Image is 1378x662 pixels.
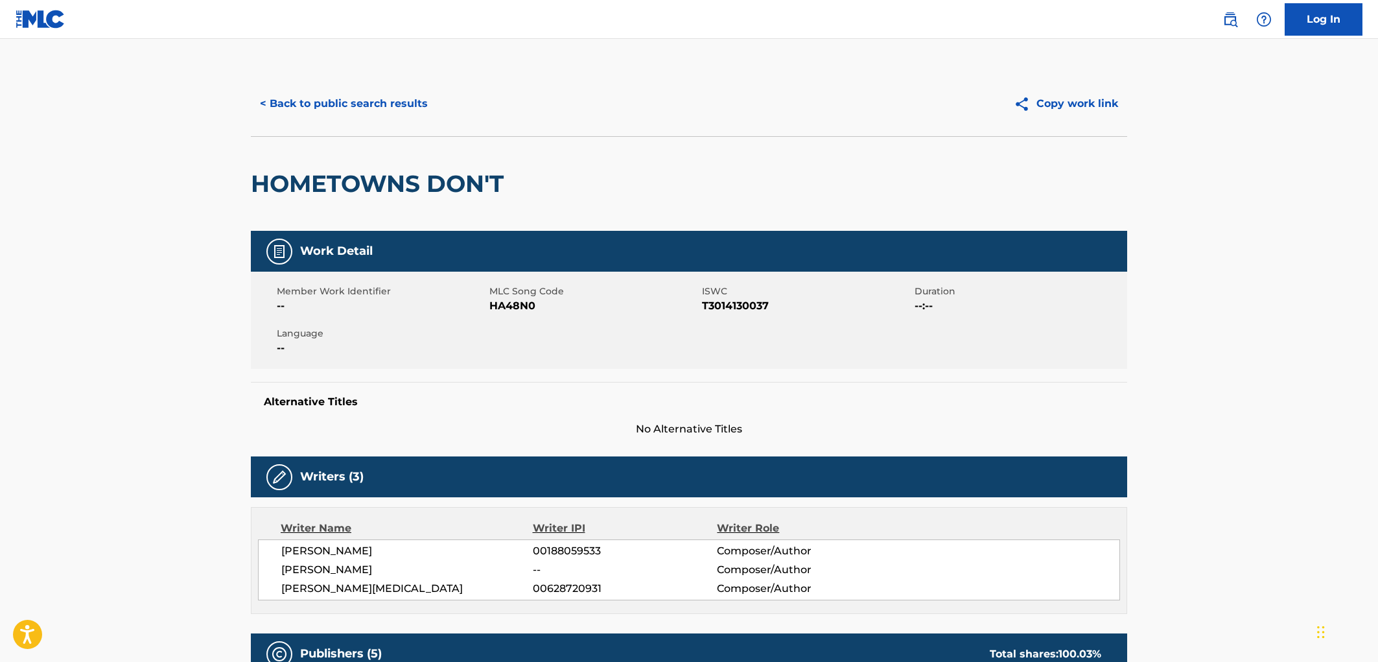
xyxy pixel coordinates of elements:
img: Writers [272,469,287,485]
span: HA48N0 [489,298,699,314]
img: help [1256,12,1272,27]
span: ISWC [702,285,911,298]
h5: Alternative Titles [264,396,1114,408]
button: < Back to public search results [251,88,437,120]
img: search [1222,12,1238,27]
button: Copy work link [1005,88,1127,120]
div: Total shares: [990,646,1101,662]
span: No Alternative Titles [251,421,1127,437]
div: Help [1251,6,1277,32]
span: [PERSON_NAME][MEDICAL_DATA] [281,581,533,597]
h2: HOMETOWNS DON'T [251,169,510,198]
span: [PERSON_NAME] [281,562,533,578]
img: Work Detail [272,244,287,259]
span: Duration [915,285,1124,298]
span: --:-- [915,298,1124,314]
span: MLC Song Code [489,285,699,298]
span: 00628720931 [533,581,717,597]
span: Composer/Author [717,562,885,578]
h5: Work Detail [300,244,373,259]
span: T3014130037 [702,298,911,314]
div: Drag [1317,613,1325,652]
a: Public Search [1217,6,1243,32]
span: Member Work Identifier [277,285,486,298]
div: Writer Name [281,521,533,536]
img: Publishers [272,646,287,662]
span: -- [277,340,486,356]
div: Writer Role [717,521,885,536]
a: Log In [1285,3,1362,36]
div: Writer IPI [533,521,718,536]
img: Copy work link [1014,96,1036,112]
span: [PERSON_NAME] [281,543,533,559]
h5: Writers (3) [300,469,364,484]
span: -- [277,298,486,314]
span: Composer/Author [717,581,885,597]
span: 00188059533 [533,543,717,559]
h5: Publishers (5) [300,646,382,661]
span: Language [277,327,486,340]
span: -- [533,562,717,578]
span: 100.03 % [1058,648,1101,660]
span: Composer/Author [717,543,885,559]
iframe: Chat Widget [1313,600,1378,662]
img: MLC Logo [16,10,65,29]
